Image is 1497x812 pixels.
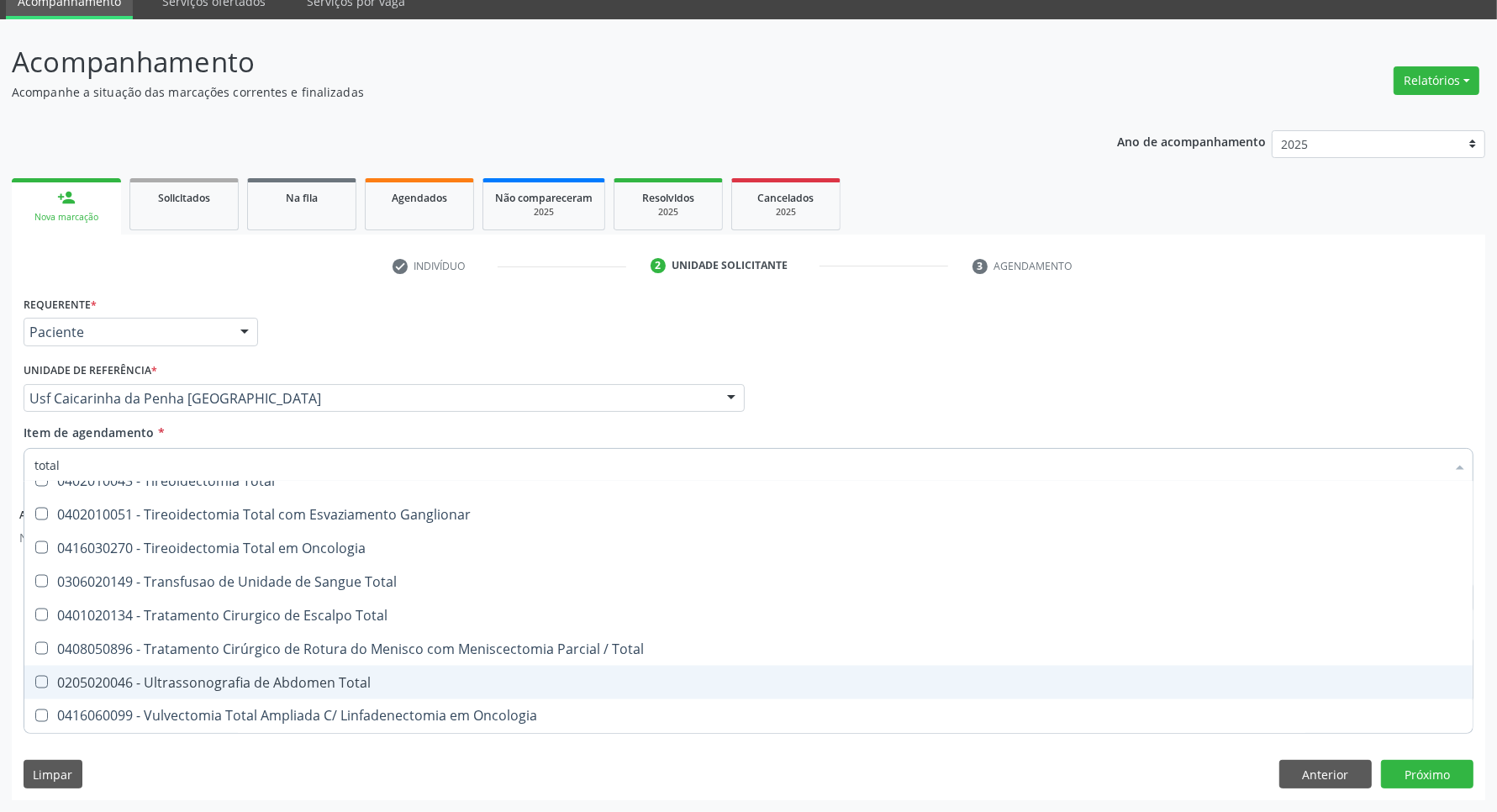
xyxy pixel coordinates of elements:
[34,541,1463,555] div: 0416030270 - Tireoidectomia Total em Oncologia
[1117,130,1266,151] p: Ano de acompanhamento
[12,41,1043,83] p: Acompanhamento
[29,390,710,407] span: Usf Caicarinha da Penha [GEOGRAPHIC_DATA]
[24,424,155,440] span: Item de agendamento
[34,609,1463,622] div: 0401020134 - Tratamento Cirurgico de Escalpo Total
[24,211,109,224] div: Nova marcação
[758,191,814,205] span: Cancelados
[34,709,1463,723] div: 0416060099 - Vulvectomia Total Ampliada C/ Linfadenectomia em Oncologia
[651,258,666,273] div: 2
[34,676,1463,689] div: 0205020046 - Ultrassonografia de Abdomen Total
[34,448,1446,482] input: Buscar por procedimentos
[29,324,224,340] span: Paciente
[1394,66,1479,95] button: Relatórios
[642,191,694,205] span: Resolvidos
[1381,760,1473,788] button: Próximo
[495,206,593,219] div: 2025
[744,206,828,219] div: 2025
[19,529,171,546] p: Nenhum anexo disponível.
[34,642,1463,656] div: 0408050896 - Tratamento Cirúrgico de Rotura do Menisco com Meniscectomia Parcial / Total
[1279,760,1372,788] button: Anterior
[495,191,593,205] span: Não compareceram
[626,206,710,219] div: 2025
[34,575,1463,588] div: 0306020149 - Transfusao de Unidade de Sangue Total
[57,188,76,207] div: person_add
[158,191,210,205] span: Solicitados
[24,358,157,384] label: Unidade de referência
[24,292,97,318] label: Requerente
[286,191,318,205] span: Na fila
[12,83,1043,101] p: Acompanhe a situação das marcações correntes e finalizadas
[392,191,447,205] span: Agendados
[672,258,788,273] div: Unidade solicitante
[34,508,1463,521] div: 0402010051 - Tireoidectomia Total com Esvaziamento Ganglionar
[19,503,137,529] label: Anexos adicionados
[24,760,82,788] button: Limpar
